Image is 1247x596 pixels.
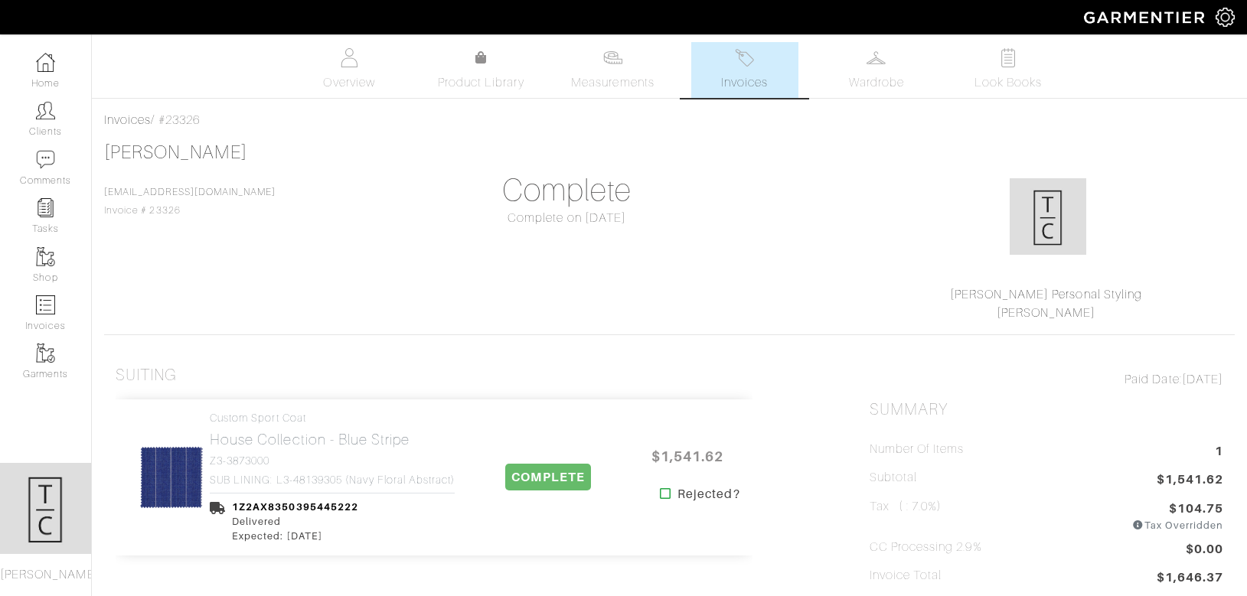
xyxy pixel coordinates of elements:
[104,113,151,127] a: Invoices
[823,42,930,98] a: Wardrobe
[603,48,622,67] img: measurements-466bbee1fd09ba9460f595b01e5d73f9e2bff037440d3c8f018324cb6cdf7a4a.svg
[950,288,1143,301] a: [PERSON_NAME] Personal Styling
[505,464,590,490] span: COMPLETE
[104,187,276,197] a: [EMAIL_ADDRESS][DOMAIN_NAME]
[1186,540,1223,561] span: $0.00
[1157,568,1223,589] span: $1,646.37
[210,412,455,486] a: Custom Sport Coat House Collection - Blue Stripe Z3-3873000 SUB LINING: L3-48139305 (Navy Floral ...
[1132,518,1223,532] div: Tax Overridden
[210,474,455,487] h4: SUB LINING: L3-48139305 (Navy Floral Abstract)
[870,500,942,526] h5: Tax ( : 7.0%)
[36,198,55,217] img: reminder-icon-8004d30b9f0a5d33ae49ab947aed9ed385cf756f9e5892f1edd6e32f2345188e.png
[1010,178,1086,255] img: xy6mXSck91kMuDdgTatmsT54.png
[104,142,247,162] a: [PERSON_NAME]
[104,187,276,216] span: Invoice # 23326
[870,442,965,457] h5: Number of Items
[571,73,655,92] span: Measurements
[210,454,455,467] h4: Z3-3873000
[139,445,204,510] img: x5Udg98KHZ3m9P276DYgbF1S
[36,53,55,72] img: dashboard-icon-dbcd8f5a0b271acd01030246c82b418ddd0df26cd7fceb0bd07c9910d44c42f6.png
[1125,373,1182,386] span: Paid Date:
[36,150,55,169] img: comment-icon-a0a6a9ef722e966f86d9cbdc48e553b5cf19dbc54f86b18d962a5391bc8f6eb6.png
[232,529,358,543] div: Expected: [DATE]
[870,400,1223,419] h2: Summary
[1157,471,1223,491] span: $1,541.62
[232,501,358,513] a: 1Z2AX8350395445222
[36,344,55,363] img: garments-icon-b7da505a4dc4fd61783c78ac3ca0ef83fa9d6f193b1c9dc38574b1d14d53ca28.png
[295,42,403,98] a: Overview
[210,412,455,425] h4: Custom Sport Coat
[735,48,754,67] img: orders-27d20c2124de7fd6de4e0e44c1d41de31381a507db9b33961299e4e07d508b8c.svg
[36,101,55,120] img: clients-icon-6bae9207a08558b7cb47a8932f037763ab4055f8c8b6bfacd5dc20c3e0201464.png
[870,568,942,583] h5: Invoice Total
[1216,8,1235,27] img: gear-icon-white-bd11855cb880d31180b6d7d6211b90ccbf57a29d726f0c71d8c61bd08dd39cc2.png
[870,540,982,555] h5: CC Processing 2.9%
[867,48,886,67] img: wardrobe-487a4870c1b7c33e795ec22d11cfc2ed9d08956e64fb3008fe2437562e282088.svg
[1215,442,1223,463] span: 1
[390,209,743,227] div: Complete on [DATE]
[390,172,743,209] h1: Complete
[955,42,1062,98] a: Look Books
[323,73,374,92] span: Overview
[641,440,733,473] span: $1,541.62
[870,370,1223,389] div: [DATE]
[1076,4,1216,31] img: garmentier-logo-header-white-b43fb05a5012e4ada735d5af1a66efaba907eab6374d6393d1fbf88cb4ef424d.png
[849,73,904,92] span: Wardrobe
[427,49,534,92] a: Product Library
[104,111,1235,129] div: / #23326
[340,48,359,67] img: basicinfo-40fd8af6dae0f16599ec9e87c0ef1c0a1fdea2edbe929e3d69a839185d80c458.svg
[997,306,1096,320] a: [PERSON_NAME]
[974,73,1043,92] span: Look Books
[116,366,177,385] h3: Suiting
[677,485,739,503] strong: Rejected?
[870,471,917,485] h5: Subtotal
[998,48,1017,67] img: todo-9ac3debb85659649dc8f770b8b6100bb5dab4b48dedcbae339e5042a72dfd3cc.svg
[438,73,524,92] span: Product Library
[36,247,55,266] img: garments-icon-b7da505a4dc4fd61783c78ac3ca0ef83fa9d6f193b1c9dc38574b1d14d53ca28.png
[1169,500,1223,518] span: $104.75
[559,42,667,98] a: Measurements
[210,431,455,448] h2: House Collection - Blue Stripe
[36,295,55,314] img: orders-icon-0abe47150d42831381b5fb84f609e132dff9fe21cb692f30cb5eec754e2cba89.png
[232,514,358,529] div: Delivered
[721,73,768,92] span: Invoices
[691,42,798,98] a: Invoices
